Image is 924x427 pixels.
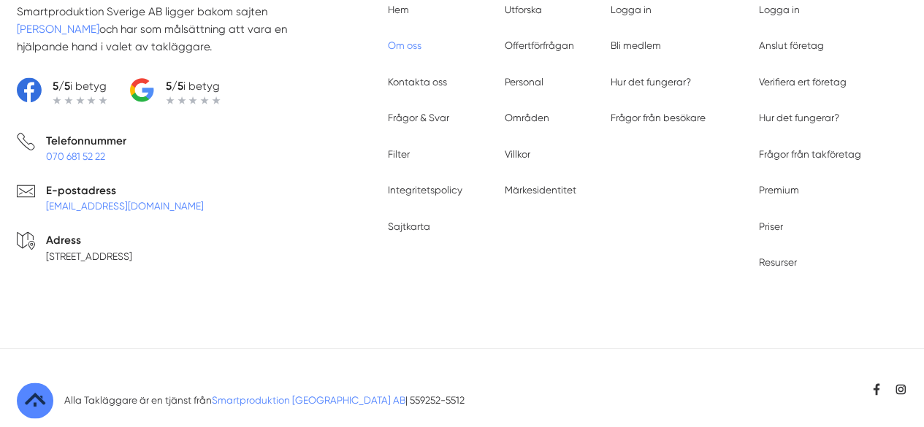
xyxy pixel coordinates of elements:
a: Hur det fungerar? [759,112,839,123]
a: Hem [388,4,409,15]
p: i betyg [53,77,107,95]
img: Favikon till Alla Takläggare [17,382,53,419]
a: Märkesidentitet [505,184,576,196]
a: Hur det fungerar? [611,76,691,88]
a: Integritetspolicy [388,184,462,196]
a: 070 681 52 22 [46,150,105,162]
a: Frågor & Svar [388,112,449,123]
a: https://www.facebook.com/smartproduktion [870,382,883,396]
a: Premium [759,184,799,196]
strong: 5/5 [53,80,70,93]
a: Utforska [505,4,542,15]
a: Anslut företag [759,39,824,51]
a: 5/5i betyg [17,77,107,104]
p: i betyg [166,77,221,95]
p: [STREET_ADDRESS] [46,250,132,263]
a: Personal [505,76,543,88]
a: Bli medlem [611,39,661,51]
a: [EMAIL_ADDRESS][DOMAIN_NAME] [46,200,204,212]
a: Logga in [759,4,800,15]
a: Om oss [388,39,421,51]
a: Filter [388,148,410,160]
a: Priser [759,220,783,232]
a: Områden [505,112,549,123]
a: [PERSON_NAME] [17,23,99,36]
svg: Telefon [17,132,35,150]
a: Sajtkarta [388,220,430,232]
p: Adress [46,231,132,249]
a: Smartproduktion [GEOGRAPHIC_DATA] AB [212,394,405,406]
a: 5/5i betyg [130,77,221,104]
a: Offertförfrågan [505,39,574,51]
a: https://www.instagram.com/allataklaggare/ [894,382,907,396]
a: Verifiera ert företag [759,76,847,88]
a: Resurser [759,256,797,268]
a: Kontakta oss [388,76,447,88]
a: Frågor från takföretag [759,148,861,160]
p: Smartproduktion Sverige AB ligger bakom sajten och har som målsättning att vara en hjälpande hand... [17,3,328,55]
p: E-postadress [46,182,204,199]
a: Frågor från besökare [611,112,706,123]
strong: 5/5 [166,80,183,93]
a: Villkor [505,148,530,160]
p: Alla Takläggare är en tjänst från | 559252-5512 [64,393,465,407]
a: Logga in [611,4,652,15]
p: Telefonnummer [46,132,126,150]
